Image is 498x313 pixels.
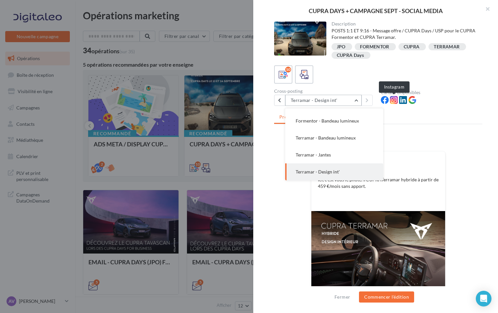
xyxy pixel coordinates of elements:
div: Cross-posting [274,89,376,93]
div: TERRAMAR [434,44,459,49]
div: Open Intercom Messenger [476,291,491,306]
button: Terramar - Design int' [285,95,362,106]
div: CUPRA Days [337,53,364,58]
div: CUPRA DAYS + CAMPAGNE SEPT - SOCIAL MEDIA [264,8,488,14]
button: Fermer [332,293,353,301]
span: Terramar - Jantes [296,152,331,157]
div: POSTS 1:1 ET 9:16 - Message offre / CUPRA Days / USP pour le CUPRA Formentor et CUPRA Terramar. [332,27,477,41]
div: Description [332,22,477,26]
div: CUPRA [404,44,420,49]
button: Terramar - Bandeau lumineux [285,129,383,146]
button: Formentor - Bandeau lumineux [285,112,383,129]
div: Canaux disponibles [381,90,482,95]
div: 10 [285,67,291,73]
span: Terramar - Design int' [296,169,340,174]
span: Formentor - Bandeau lumineux [296,118,359,124]
div: FORMENTOR [360,44,389,49]
button: Commencer l'édition [359,291,414,303]
div: Instagram [379,81,410,93]
p: Ici, c’est vous le pilote. #CUPRATerramar hybride à partir de 459 €/mois sans apport.​ ​ [318,176,439,203]
button: Terramar - Jantes [285,146,383,163]
div: JPO [337,44,346,49]
button: Terramar - Design int' [285,163,383,180]
span: Terramar - Bandeau lumineux [296,135,356,140]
